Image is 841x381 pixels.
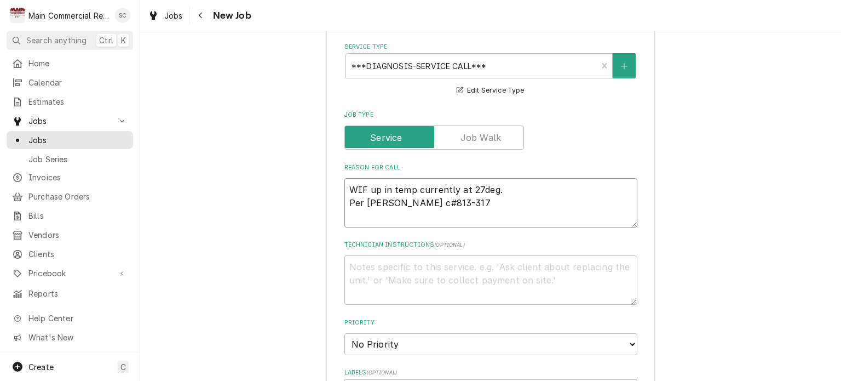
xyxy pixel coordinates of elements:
a: Jobs [7,131,133,149]
span: Help Center [28,312,126,324]
span: Reports [28,288,128,299]
div: Main Commercial Refrigeration Service [28,10,109,21]
a: Calendar [7,73,133,92]
span: Vendors [28,229,128,241]
label: Reason For Call [344,163,637,172]
a: Jobs [143,7,187,25]
button: Search anythingCtrlK [7,31,133,50]
span: Purchase Orders [28,191,128,202]
span: Search anything [26,35,87,46]
span: Jobs [164,10,183,21]
span: Jobs [28,115,111,127]
textarea: WIF up in temp currently at 27deg. Per [PERSON_NAME] c#813-317 [344,178,637,228]
div: Job Type [344,111,637,150]
div: Main Commercial Refrigeration Service's Avatar [10,8,25,23]
label: Service Type [344,43,637,52]
span: Ctrl [99,35,113,46]
span: Home [28,58,128,69]
span: C [120,361,126,373]
label: Technician Instructions [344,241,637,249]
div: SC [115,8,130,23]
span: Job Series [28,153,128,165]
button: Edit Service Type [455,84,526,98]
a: Vendors [7,226,133,244]
span: Jobs [28,134,128,146]
span: Clients [28,248,128,260]
div: Technician Instructions [344,241,637,305]
a: Go to What's New [7,328,133,346]
a: Reports [7,285,133,303]
a: Go to Jobs [7,112,133,130]
a: Clients [7,245,133,263]
svg: Create New Service [621,62,627,70]
span: ( optional ) [434,242,465,248]
a: Estimates [7,93,133,111]
a: Go to Help Center [7,309,133,327]
span: What's New [28,332,126,343]
a: Invoices [7,168,133,186]
a: Job Series [7,150,133,168]
label: Job Type [344,111,637,120]
span: Bills [28,210,128,221]
span: Calendar [28,77,128,88]
button: Navigate back [192,7,210,24]
a: Bills [7,207,133,225]
span: ( optional ) [366,369,397,376]
a: Go to Pricebook [7,264,133,282]
div: Reason For Call [344,163,637,228]
div: Service Type [344,43,637,97]
div: Priority [344,319,637,355]
div: M [10,8,25,23]
a: Purchase Orders [7,187,133,206]
span: Create [28,362,54,372]
span: Pricebook [28,268,111,279]
button: Create New Service [613,53,636,78]
label: Priority [344,319,637,327]
a: Home [7,54,133,72]
label: Labels [344,368,637,377]
span: K [121,35,126,46]
span: Estimates [28,96,128,107]
div: Sharon Campbell's Avatar [115,8,130,23]
span: New Job [210,8,251,23]
span: Invoices [28,172,128,183]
